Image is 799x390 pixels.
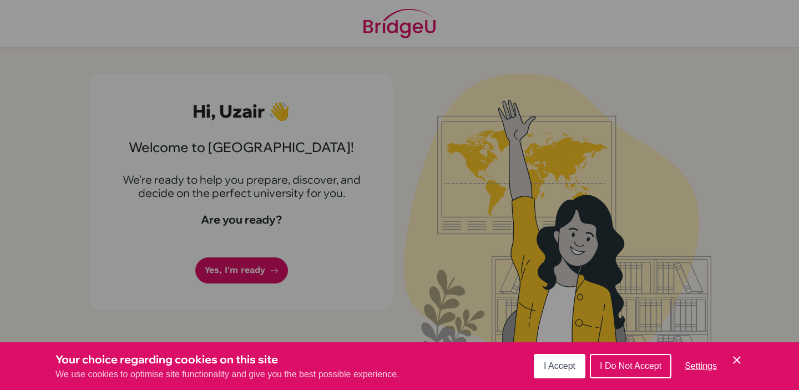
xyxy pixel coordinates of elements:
span: I Do Not Accept [600,361,661,371]
button: Save and close [730,353,744,367]
span: I Accept [544,361,575,371]
p: We use cookies to optimise site functionality and give you the best possible experience. [55,368,399,381]
button: Settings [676,355,726,377]
h3: Your choice regarding cookies on this site [55,351,399,368]
button: I Accept [534,354,585,378]
button: I Do Not Accept [590,354,671,378]
span: Settings [685,361,717,371]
